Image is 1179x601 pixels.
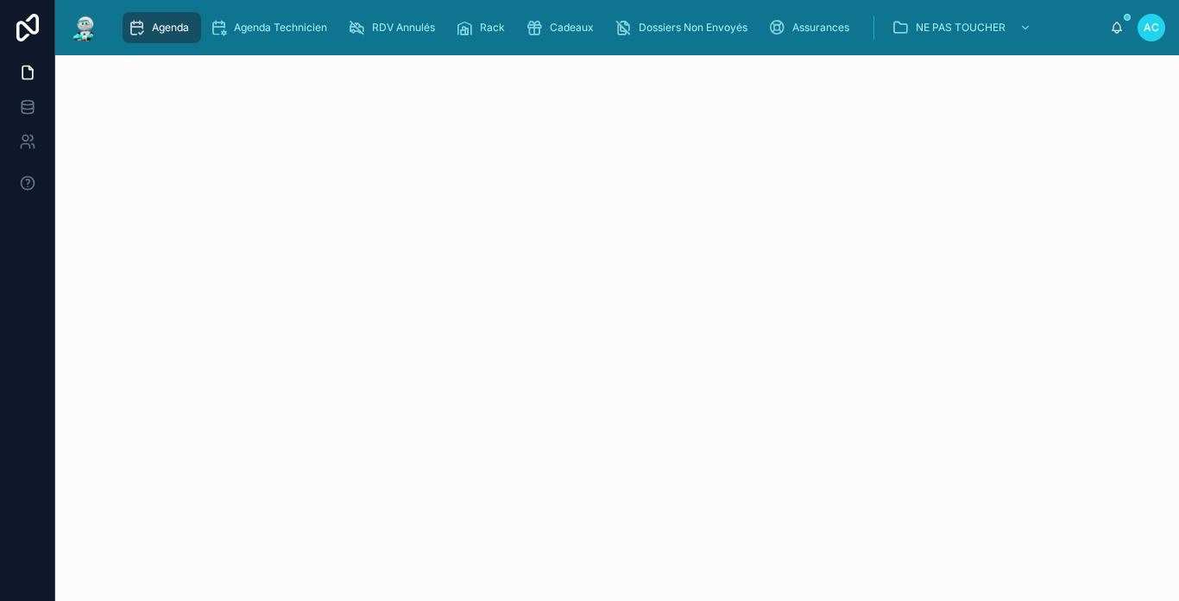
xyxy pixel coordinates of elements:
span: Cadeaux [550,21,594,35]
span: Assurances [792,21,849,35]
div: scrollable content [114,9,1110,47]
span: NE PAS TOUCHER [916,21,1006,35]
span: Rack [480,21,505,35]
a: Rack [451,12,517,43]
a: Agenda Technicien [205,12,339,43]
span: Agenda Technicien [234,21,327,35]
a: NE PAS TOUCHER [886,12,1040,43]
span: Dossiers Non Envoyés [639,21,747,35]
a: Agenda [123,12,201,43]
a: Cadeaux [520,12,606,43]
img: App logo [69,14,100,41]
span: RDV Annulés [372,21,435,35]
a: Dossiers Non Envoyés [609,12,760,43]
span: Agenda [152,21,189,35]
a: Assurances [763,12,861,43]
span: AC [1144,21,1159,35]
a: RDV Annulés [343,12,447,43]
